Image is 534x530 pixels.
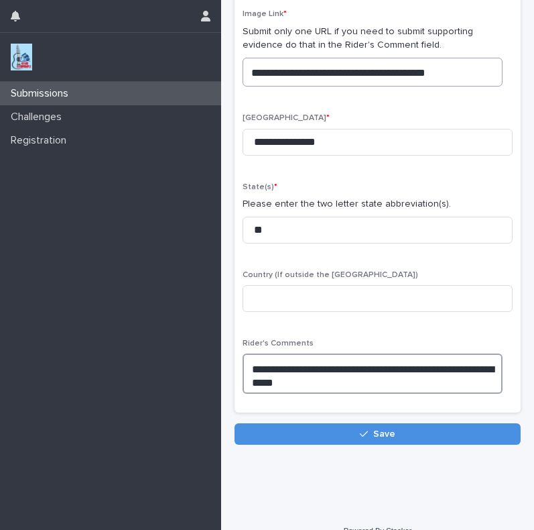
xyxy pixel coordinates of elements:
p: Registration [5,134,77,147]
button: Save [235,423,521,445]
img: jxsLJbdS1eYBI7rVAS4p [11,44,32,70]
span: [GEOGRAPHIC_DATA] [243,114,330,122]
span: Rider's Comments [243,339,314,348]
span: Country (If outside the [GEOGRAPHIC_DATA]) [243,271,418,279]
span: State(s) [243,183,277,191]
p: Challenges [5,111,72,123]
span: Image Link [243,10,287,18]
p: Submissions [5,87,79,100]
p: Please enter the two letter state abbreviation(s). [243,197,513,211]
p: Submit only one URL if you need to submit supporting evidence do that in the Rider's Comment field. [243,25,513,53]
span: Save [373,429,395,439]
